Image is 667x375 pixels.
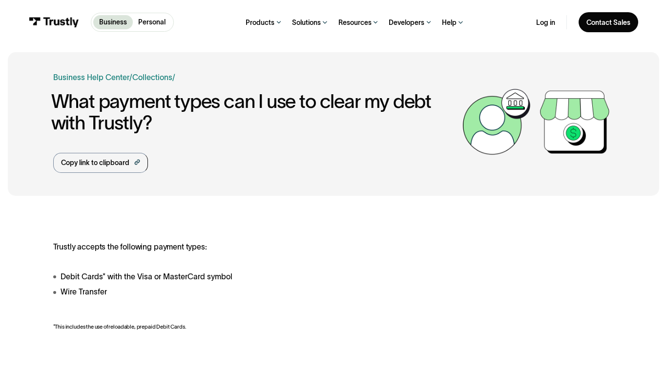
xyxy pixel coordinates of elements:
[51,91,458,133] h1: What payment types can I use to clear my debt with Trustly?
[442,18,457,27] div: Help
[579,12,638,33] a: Contact Sales
[53,271,414,283] li: Debit Cards* with the Visa or MasterCard symbol
[133,15,172,29] a: Personal
[53,153,148,173] a: Copy link to clipboard
[53,324,187,330] span: *This includes the use of reloadable, prepaid Debit Cards.
[99,17,127,27] p: Business
[29,17,79,28] img: Trustly Logo
[138,17,166,27] p: Personal
[338,18,372,27] div: Resources
[53,242,414,251] p: Trustly accepts the following payment types:
[132,73,172,82] a: Collections
[172,72,175,83] div: /
[389,18,424,27] div: Developers
[129,72,132,83] div: /
[292,18,321,27] div: Solutions
[586,18,630,27] div: Contact Sales
[53,72,129,83] a: Business Help Center
[93,15,133,29] a: Business
[536,18,555,27] a: Log in
[246,18,274,27] div: Products
[61,158,129,168] div: Copy link to clipboard
[53,286,414,298] li: Wire Transfer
